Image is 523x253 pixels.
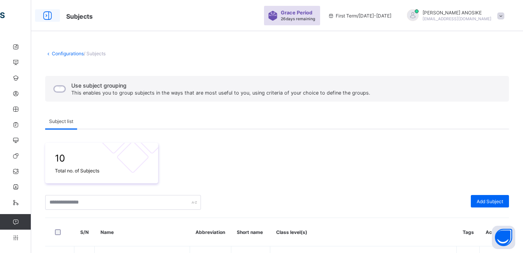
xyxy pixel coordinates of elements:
[190,218,231,246] th: Abbreviation
[492,226,515,249] button: Open asap
[281,16,315,21] span: 26 days remaining
[71,82,370,89] span: Use subject grouping
[328,13,391,19] span: session/term information
[49,118,73,124] span: Subject list
[55,168,148,174] span: Total no. of Subjects
[281,10,312,16] span: Grace Period
[95,218,190,246] th: Name
[457,218,480,246] th: Tags
[231,218,270,246] th: Short name
[71,90,370,96] span: This enables you to group subjects in the ways that are most useful to you, using criteria of you...
[480,218,509,246] th: Actions
[423,16,491,21] span: [EMAIL_ADDRESS][DOMAIN_NAME]
[52,51,84,56] a: Configurations
[268,11,278,21] img: sticker-purple.71386a28dfed39d6af7621340158ba97.svg
[399,9,508,22] div: LOUISAANOSIKE
[84,51,106,56] span: / Subjects
[477,199,503,204] span: Add Subject
[270,218,457,246] th: Class level(s)
[55,153,148,164] span: 10
[423,10,491,16] span: [PERSON_NAME] ANOSIKE
[66,12,93,20] span: Subjects
[74,218,95,246] th: S/N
